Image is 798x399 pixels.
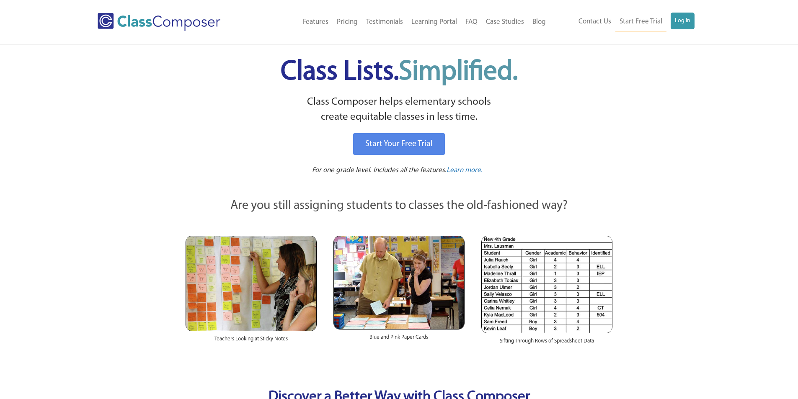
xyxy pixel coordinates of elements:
[255,13,550,31] nav: Header Menu
[353,133,445,155] a: Start Your Free Trial
[186,236,317,331] img: Teachers Looking at Sticky Notes
[362,13,407,31] a: Testimonials
[333,329,465,350] div: Blue and Pink Paper Cards
[184,95,614,125] p: Class Composer helps elementary schools create equitable classes in less time.
[447,167,483,174] span: Learn more.
[186,197,613,215] p: Are you still assigning students to classes the old-fashioned way?
[482,13,528,31] a: Case Studies
[333,13,362,31] a: Pricing
[299,13,333,31] a: Features
[528,13,550,31] a: Blog
[98,13,220,31] img: Class Composer
[365,140,433,148] span: Start Your Free Trial
[186,331,317,351] div: Teachers Looking at Sticky Notes
[574,13,615,31] a: Contact Us
[461,13,482,31] a: FAQ
[333,236,465,329] img: Blue and Pink Paper Cards
[550,13,695,31] nav: Header Menu
[312,167,447,174] span: For one grade level. Includes all the features.
[615,13,666,31] a: Start Free Trial
[399,59,518,86] span: Simplified.
[481,236,612,333] img: Spreadsheets
[671,13,695,29] a: Log In
[447,165,483,176] a: Learn more.
[281,59,518,86] span: Class Lists.
[481,333,612,353] div: Sifting Through Rows of Spreadsheet Data
[407,13,461,31] a: Learning Portal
